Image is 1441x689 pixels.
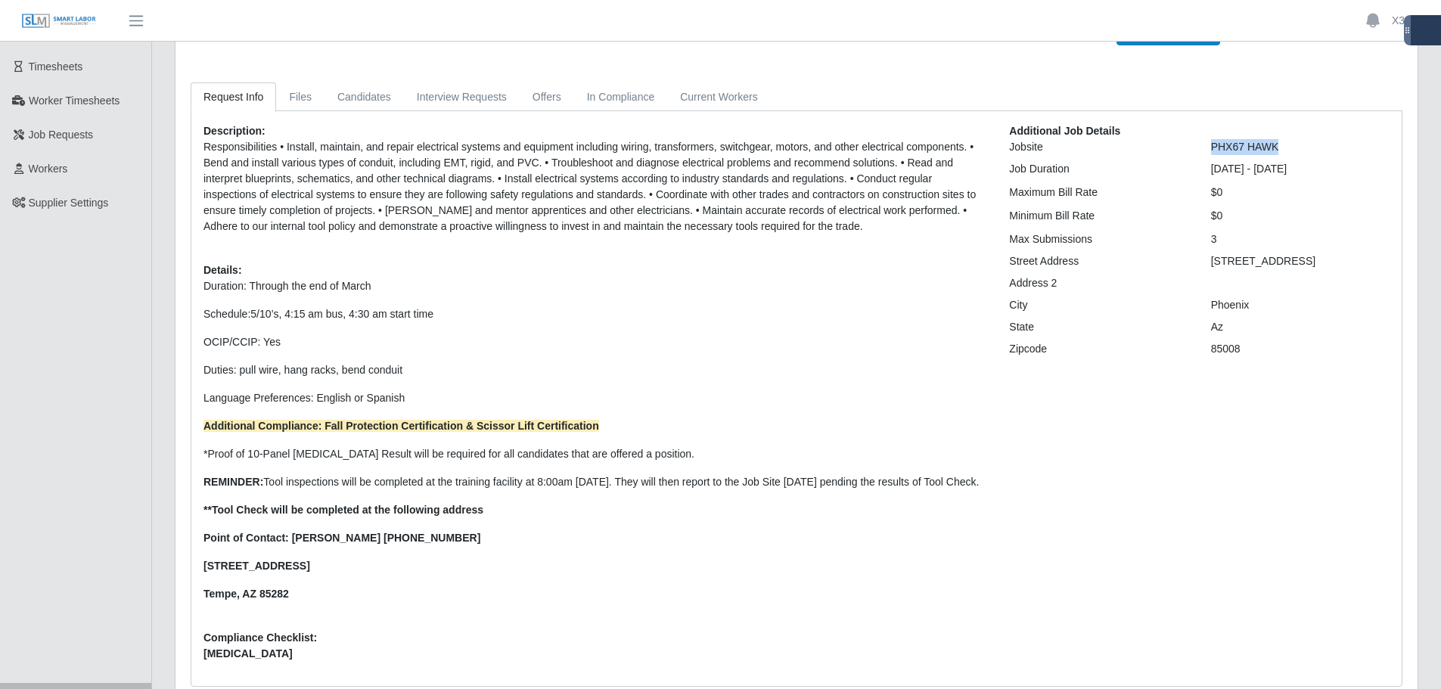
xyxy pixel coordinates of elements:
[203,125,266,137] b: Description:
[203,532,480,544] strong: Point of Contact: [PERSON_NAME] [PHONE_NUMBER]
[1200,208,1401,224] div: $0
[203,306,986,322] p: Schedule:
[203,474,986,490] p: Tool inspections will be completed at the training facility at 8:00am [DATE]. They will then repo...
[203,390,986,406] p: Language Preferences: English or Spanish
[574,82,668,112] a: In Compliance
[1200,139,1401,155] div: PHX67 HAWK
[203,446,986,462] p: *Proof of 10-Panel [MEDICAL_DATA] Result will be required for all candidates that are offered a p...
[667,82,770,112] a: Current Workers
[1200,297,1401,313] div: Phoenix
[250,308,433,320] span: 5/10’s, 4:15 am bus, 4:30 am start time
[29,95,120,107] span: Worker Timesheets
[191,82,276,112] a: Request Info
[998,253,1199,269] div: Street Address
[276,82,325,112] a: Files
[998,275,1199,291] div: Address 2
[21,13,97,29] img: SLM Logo
[203,504,483,516] strong: **Tool Check will be completed at the following address
[203,334,986,350] p: OCIP/CCIP: Yes
[203,278,986,294] p: Duration: Through the end of March
[325,82,404,112] a: Candidates
[203,139,986,234] p: Responsibilities • Install, maintain, and repair electrical systems and equipment including wirin...
[998,185,1199,200] div: Maximum Bill Rate
[998,319,1199,335] div: State
[1200,161,1401,177] div: [DATE] - [DATE]
[998,297,1199,313] div: City
[998,231,1199,247] div: Max Submissions
[998,208,1199,224] div: Minimum Bill Rate
[1200,253,1401,269] div: [STREET_ADDRESS]
[203,420,599,432] strong: Additional Compliance: Fall Protection Certification & Scissor Lift Certification
[203,364,402,376] span: Duties: pull wire, hang racks, bend conduit
[203,588,289,600] strong: Tempe, AZ 85282
[29,197,109,209] span: Supplier Settings
[29,61,83,73] span: Timesheets
[203,560,310,572] strong: [STREET_ADDRESS]
[29,163,68,175] span: Workers
[1200,185,1401,200] div: $0
[1200,341,1401,357] div: 85008
[203,646,986,662] span: [MEDICAL_DATA]
[203,476,263,488] strong: REMINDER:
[1009,125,1120,137] b: Additional Job Details
[1392,13,1433,29] a: X3 Team
[29,129,94,141] span: Job Requests
[1200,319,1401,335] div: Az
[203,264,242,276] b: Details:
[1200,231,1401,247] div: 3
[520,82,574,112] a: Offers
[998,161,1199,177] div: Job Duration
[998,139,1199,155] div: Jobsite
[404,82,520,112] a: Interview Requests
[203,632,317,644] b: Compliance Checklist:
[998,341,1199,357] div: Zipcode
